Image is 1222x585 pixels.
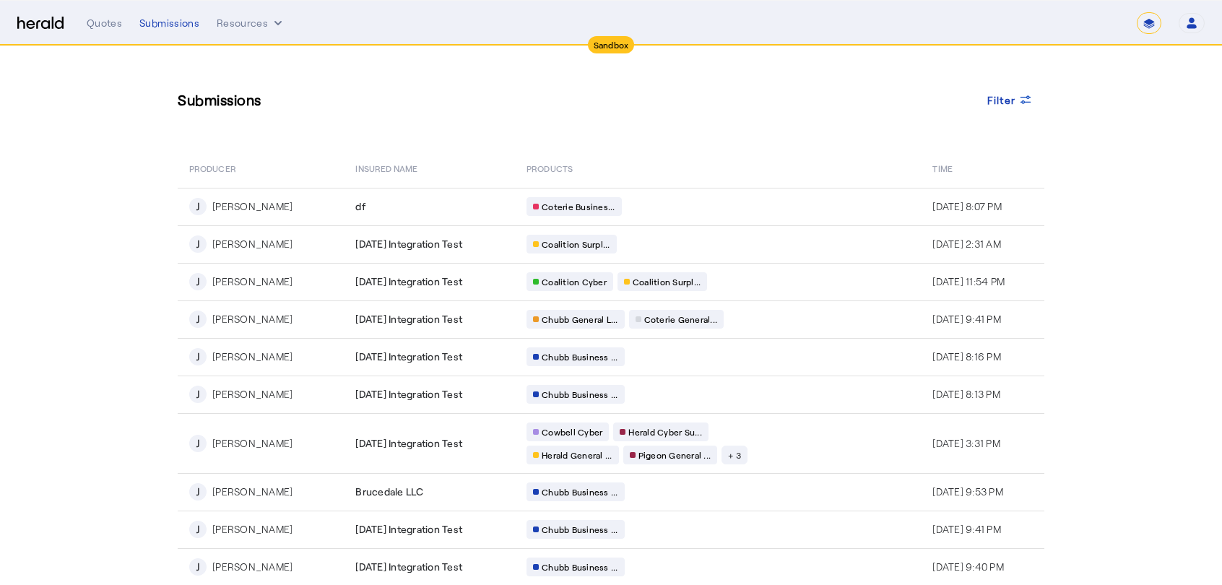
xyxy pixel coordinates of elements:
span: [DATE] Integration Test [355,237,462,251]
span: [DATE] Integration Test [355,350,462,364]
span: Coalition Surpl... [633,276,701,287]
span: Chubb Business ... [542,486,618,498]
div: [PERSON_NAME] [212,350,292,364]
div: [PERSON_NAME] [212,237,292,251]
span: [DATE] Integration Test [355,312,462,326]
div: J [189,198,207,215]
div: Submissions [139,16,199,30]
div: J [189,273,207,290]
span: PRODUCTS [526,160,573,175]
span: [DATE] Integration Test [355,522,462,537]
img: Herald Logo [17,17,64,30]
div: [PERSON_NAME] [212,522,292,537]
span: Chubb Business ... [542,561,618,573]
span: [DATE] Integration Test [355,274,462,289]
div: J [189,435,207,452]
span: [DATE] 9:41 PM [932,313,1001,325]
span: [DATE] 8:16 PM [932,350,1001,363]
div: Quotes [87,16,122,30]
span: Cowbell Cyber [542,426,602,438]
span: Herald General ... [542,449,612,461]
span: [DATE] Integration Test [355,387,462,402]
div: [PERSON_NAME] [212,387,292,402]
span: [DATE] 9:40 PM [932,560,1004,573]
div: [PERSON_NAME] [212,274,292,289]
span: Time [932,160,952,175]
span: [DATE] 2:31 AM [932,238,1001,250]
div: J [189,558,207,576]
div: [PERSON_NAME] [212,312,292,326]
span: [DATE] 3:31 PM [932,437,1000,449]
div: [PERSON_NAME] [212,560,292,574]
span: PRODUCER [189,160,236,175]
span: Coterie General... [644,313,718,325]
div: [PERSON_NAME] [212,485,292,499]
span: [DATE] Integration Test [355,436,462,451]
span: Chubb Business ... [542,351,618,363]
span: [DATE] 9:41 PM [932,523,1001,535]
h3: Submissions [178,90,261,110]
span: Brucedale LLC [355,485,423,499]
span: [DATE] 8:07 PM [932,200,1002,212]
button: Filter [976,87,1045,113]
div: J [189,348,207,365]
span: Coalition Surpl... [542,238,610,250]
span: Coterie Busines... [542,201,615,212]
div: J [189,386,207,403]
span: [DATE] 8:13 PM [932,388,1000,400]
span: + 3 [728,449,741,461]
div: J [189,521,207,538]
span: [DATE] 9:53 PM [932,485,1003,498]
span: [DATE] Integration Test [355,560,462,574]
span: Chubb Business ... [542,389,618,400]
div: Sandbox [588,36,635,53]
span: df [355,199,365,214]
span: Pigeon General ... [638,449,711,461]
span: [DATE] 11:54 PM [932,275,1005,287]
span: Chubb General L... [542,313,618,325]
span: Herald Cyber Su... [628,426,702,438]
span: Filter [987,92,1016,108]
div: J [189,235,207,253]
div: [PERSON_NAME] [212,199,292,214]
span: Chubb Business ... [542,524,618,535]
div: J [189,483,207,500]
button: Resources dropdown menu [217,16,285,30]
div: J [189,311,207,328]
span: Coalition Cyber [542,276,607,287]
div: [PERSON_NAME] [212,436,292,451]
span: Insured Name [355,160,417,175]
